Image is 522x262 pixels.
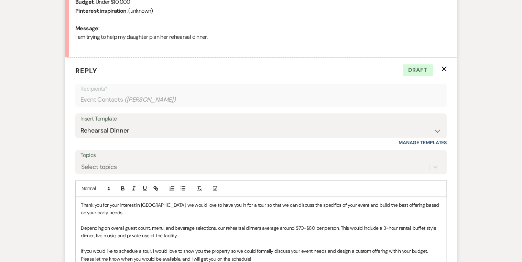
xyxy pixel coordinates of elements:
[81,201,441,217] p: Thank you for your interest in [GEOGRAPHIC_DATA], we would love to have you in for a tour so that...
[81,162,117,171] div: Select topics
[75,66,97,75] span: Reply
[124,95,176,104] span: ( [PERSON_NAME] )
[403,64,433,76] span: Draft
[75,7,127,14] b: Pinterest inspiration
[80,150,442,160] label: Topics
[81,224,441,240] p: Depending on overall guest count, menu, and beverage selections, our rehearsal dinners average ar...
[80,114,442,124] div: Insert Template
[399,139,447,146] a: Manage Templates
[80,84,442,93] p: Recipients*
[80,93,442,106] div: Event Contacts
[75,25,98,32] b: Message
